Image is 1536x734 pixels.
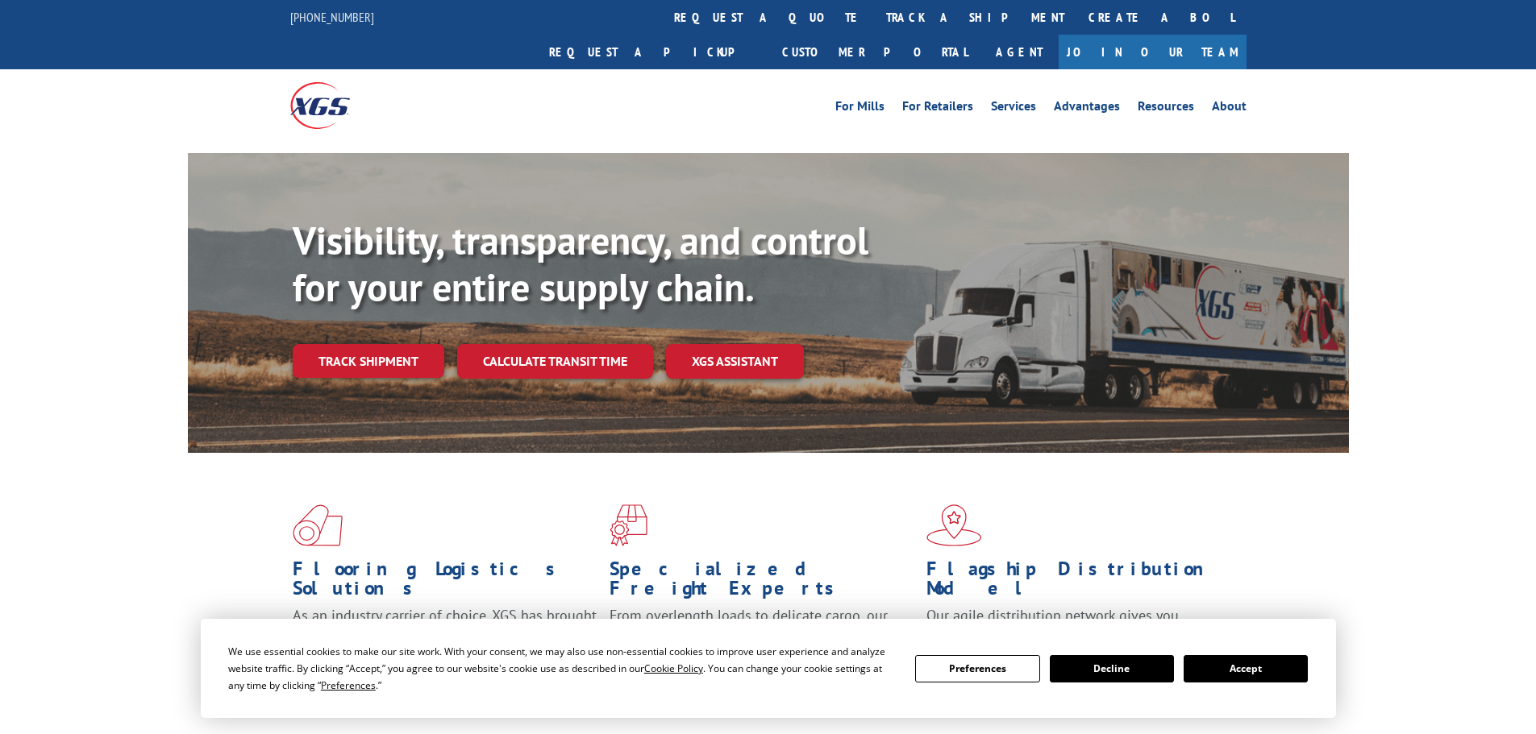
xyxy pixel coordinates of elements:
[1184,655,1308,682] button: Accept
[1212,100,1247,118] a: About
[1054,100,1120,118] a: Advantages
[1138,100,1194,118] a: Resources
[537,35,770,69] a: Request a pickup
[915,655,1039,682] button: Preferences
[201,619,1336,718] div: Cookie Consent Prompt
[1050,655,1174,682] button: Decline
[991,100,1036,118] a: Services
[610,606,914,678] p: From overlength loads to delicate cargo, our experienced staff knows the best way to move your fr...
[293,559,597,606] h1: Flooring Logistics Solutions
[293,606,597,663] span: As an industry carrier of choice, XGS has brought innovation and dedication to flooring logistics...
[926,606,1223,644] span: Our agile distribution network gives you nationwide inventory management on demand.
[980,35,1059,69] a: Agent
[457,344,653,379] a: Calculate transit time
[293,344,444,378] a: Track shipment
[926,504,982,546] img: xgs-icon-flagship-distribution-model-red
[290,9,374,25] a: [PHONE_NUMBER]
[835,100,885,118] a: For Mills
[610,504,647,546] img: xgs-icon-focused-on-flooring-red
[644,661,703,675] span: Cookie Policy
[293,215,868,312] b: Visibility, transparency, and control for your entire supply chain.
[902,100,973,118] a: For Retailers
[666,344,804,379] a: XGS ASSISTANT
[770,35,980,69] a: Customer Portal
[293,504,343,546] img: xgs-icon-total-supply-chain-intelligence-red
[1059,35,1247,69] a: Join Our Team
[610,559,914,606] h1: Specialized Freight Experts
[228,643,896,694] div: We use essential cookies to make our site work. With your consent, we may also use non-essential ...
[926,559,1231,606] h1: Flagship Distribution Model
[321,678,376,692] span: Preferences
